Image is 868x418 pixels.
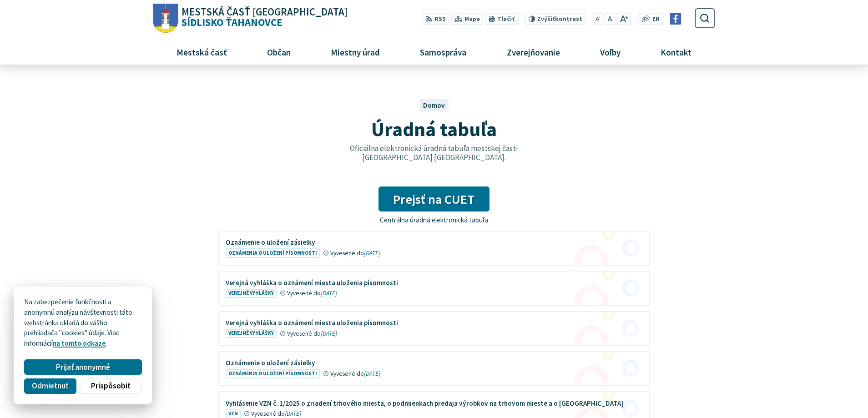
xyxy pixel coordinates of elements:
[32,381,68,391] span: Odmietnuť
[537,15,555,23] span: Zvýšiť
[80,378,141,394] button: Prispôsobiť
[24,378,76,394] button: Odmietnuť
[537,15,582,23] span: kontrast
[451,13,483,25] a: Mapa
[330,144,538,162] p: Oficiálna elektronická úradná tabuľa mestskej časti [GEOGRAPHIC_DATA] [GEOGRAPHIC_DATA].
[525,13,585,25] button: Zvýšiťkontrast
[617,13,631,25] button: Zväčšiť veľkosť písma
[371,116,497,141] span: Úradná tabuľa
[670,13,681,25] img: Prejsť na Facebook stránku
[328,40,384,64] span: Miestny úrad
[91,381,130,391] span: Prispôsobiť
[173,40,231,64] span: Mestská časť
[281,215,588,226] p: Centrálna úradná elektronická tabuľa
[605,13,615,25] button: Nastaviť pôvodnú veľkosť písma
[56,363,110,372] span: Prijať anonymné
[160,40,244,64] a: Mestská časť
[490,40,576,64] a: Zverejňovanie
[314,40,397,64] a: Miestny úrad
[464,15,480,24] span: Mapa
[650,15,662,24] a: EN
[644,40,708,64] a: Kontakt
[652,15,660,24] span: EN
[404,40,483,64] a: Samospráva
[24,359,141,375] button: Prijať anonymné
[592,13,603,25] button: Zmenšiť veľkosť písma
[583,40,637,64] a: Voľby
[219,312,649,345] a: Verejná vyhláška o oznámení miesta uloženia písomnosti Verejné vyhlášky Vyvesené do[DATE]
[596,40,624,64] span: Voľby
[182,7,348,17] span: Mestská časť [GEOGRAPHIC_DATA]
[153,4,178,33] img: Prejsť na domovskú stránku
[219,352,649,385] a: Oznámenie o uložení zásielky Oznámenia o uložení písomnosti Vyvesené do[DATE]
[417,40,470,64] span: Samospráva
[378,186,490,212] a: Prejsť na CUET
[178,7,348,28] span: Sídlisko Ťahanovce
[264,40,294,64] span: Občan
[53,339,106,347] a: na tomto odkaze
[219,232,649,265] a: Oznámenie o uložení zásielky Oznámenia o uložení písomnosti Vyvesené do[DATE]
[497,15,515,23] span: Tlačiť
[423,101,445,110] a: Domov
[219,272,649,305] a: Verejná vyhláška o oznámení miesta uloženia písomnosti Verejné vyhlášky Vyvesené do[DATE]
[485,13,518,25] button: Tlačiť
[422,13,449,25] a: RSS
[434,15,446,24] span: RSS
[503,40,563,64] span: Zverejňovanie
[24,297,141,349] p: Na zabezpečenie funkčnosti a anonymnú analýzu návštevnosti táto webstránka ukladá do vášho prehli...
[657,40,695,64] span: Kontakt
[251,40,308,64] a: Občan
[153,4,347,33] a: Logo Sídlisko Ťahanovce, prejsť na domovskú stránku.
